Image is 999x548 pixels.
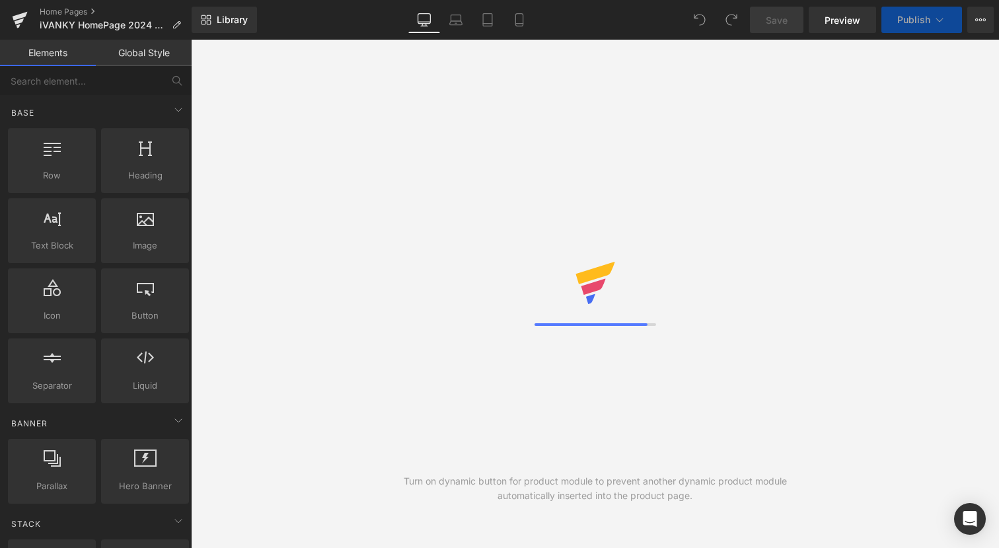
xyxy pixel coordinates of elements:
span: Stack [10,518,42,530]
span: Image [105,239,185,253]
div: Open Intercom Messenger [954,503,986,535]
span: Hero Banner [105,479,185,493]
span: Heading [105,169,185,182]
a: New Library [192,7,257,33]
span: Text Block [12,239,92,253]
a: Global Style [96,40,192,66]
a: Home Pages [40,7,192,17]
a: Mobile [503,7,535,33]
span: Separator [12,379,92,393]
a: Desktop [408,7,440,33]
span: Preview [825,13,860,27]
button: Undo [686,7,713,33]
span: Library [217,14,248,26]
span: Save [766,13,788,27]
span: Publish [897,15,930,25]
span: Banner [10,417,49,430]
button: Publish [881,7,962,33]
button: More [967,7,994,33]
span: Parallax [12,479,92,493]
a: Laptop [440,7,472,33]
a: Preview [809,7,876,33]
button: Redo [718,7,745,33]
span: Button [105,309,185,323]
span: Icon [12,309,92,323]
a: Tablet [472,7,503,33]
span: iVANKY HomePage 2024 V3 [40,20,166,30]
div: Turn on dynamic button for product module to prevent another dynamic product module automatically... [393,474,797,503]
span: Row [12,169,92,182]
span: Liquid [105,379,185,393]
span: Base [10,106,36,119]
